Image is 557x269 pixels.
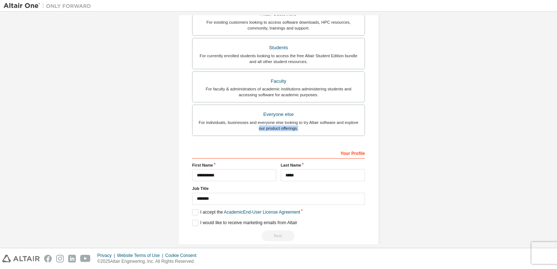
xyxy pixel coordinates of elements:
div: Your Profile [192,147,365,159]
div: Website Terms of Use [117,253,165,258]
label: I accept the [192,209,300,215]
div: For individuals, businesses and everyone else looking to try Altair software and explore our prod... [197,120,360,131]
img: linkedin.svg [68,255,76,262]
div: For faculty & administrators of academic institutions administering students and accessing softwa... [197,86,360,98]
img: youtube.svg [80,255,91,262]
img: Altair One [4,2,95,9]
div: Faculty [197,76,360,86]
img: instagram.svg [56,255,64,262]
img: altair_logo.svg [2,255,40,262]
label: First Name [192,162,276,168]
p: © 2025 Altair Engineering, Inc. All Rights Reserved. [97,258,201,265]
div: Everyone else [197,109,360,120]
img: facebook.svg [44,255,52,262]
div: Privacy [97,253,117,258]
label: Job Title [192,186,365,191]
label: I would like to receive marketing emails from Altair [192,220,297,226]
div: For currently enrolled students looking to access the free Altair Student Edition bundle and all ... [197,53,360,65]
div: For existing customers looking to access software downloads, HPC resources, community, trainings ... [197,19,360,31]
label: Last Name [281,162,365,168]
div: Students [197,43,360,53]
a: Academic End-User License Agreement [224,210,300,215]
div: Email already exists [192,230,365,241]
div: Cookie Consent [165,253,200,258]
